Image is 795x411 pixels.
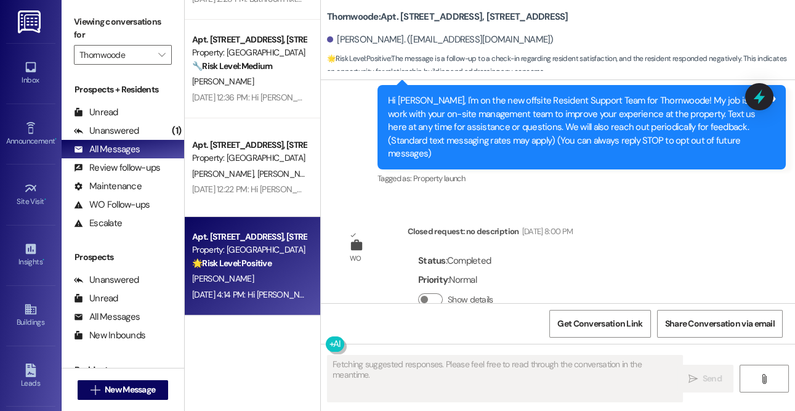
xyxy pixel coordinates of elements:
[327,54,390,63] strong: 🌟 Risk Level: Positive
[418,271,498,290] div: : Normal
[519,225,573,238] div: [DATE] 8:00 PM
[418,274,448,286] b: Priority
[6,299,55,332] a: Buildings
[192,168,257,179] span: [PERSON_NAME]
[327,33,554,46] div: [PERSON_NAME]. ([EMAIL_ADDRESS][DOMAIN_NAME])
[688,374,698,384] i: 
[759,374,769,384] i: 
[74,106,118,119] div: Unread
[557,317,642,330] span: Get Conversation Link
[6,178,55,211] a: Site Visit •
[192,60,272,71] strong: 🔧 Risk Level: Medium
[42,256,44,264] span: •
[192,258,272,269] strong: 🌟 Risk Level: Positive
[192,273,254,284] span: [PERSON_NAME]
[665,317,775,330] span: Share Conversation via email
[55,135,57,144] span: •
[62,364,184,376] div: Residents
[74,217,122,230] div: Escalate
[62,251,184,264] div: Prospects
[350,252,361,265] div: WO
[158,50,165,60] i: 
[192,152,306,165] div: Property: [GEOGRAPHIC_DATA]
[448,293,493,306] label: Show details
[657,310,783,338] button: Share Conversation via email
[192,139,306,152] div: Apt. [STREET_ADDRESS], [STREET_ADDRESS]
[6,360,55,393] a: Leads
[18,10,43,33] img: ResiDesk Logo
[74,124,139,137] div: Unanswered
[105,383,155,396] span: New Message
[257,168,319,179] span: [PERSON_NAME]
[6,57,55,90] a: Inbox
[192,46,306,59] div: Property: [GEOGRAPHIC_DATA]
[408,225,573,242] div: Closed request: no description
[91,385,100,395] i: 
[418,254,446,267] b: Status
[74,198,150,211] div: WO Follow-ups
[327,52,795,79] span: : The message is a follow-up to a check-in regarding resident satisfaction, and the resident resp...
[74,161,160,174] div: Review follow-ups
[6,238,55,272] a: Insights •
[74,329,145,342] div: New Inbounds
[74,292,118,305] div: Unread
[78,380,169,400] button: New Message
[413,173,465,184] span: Property launch
[192,33,306,46] div: Apt. [STREET_ADDRESS], [STREET_ADDRESS]
[44,195,46,204] span: •
[74,143,140,156] div: All Messages
[192,76,254,87] span: [PERSON_NAME]
[328,356,682,402] textarea: Fetching suggested responses. Please feel free to read through the conversation in the meantime.
[74,274,139,287] div: Unanswered
[703,372,722,385] span: Send
[549,310,650,338] button: Get Conversation Link
[62,83,184,96] div: Prospects + Residents
[677,365,734,393] button: Send
[192,243,306,256] div: Property: [GEOGRAPHIC_DATA]
[327,10,568,23] b: Thornwoode: Apt. [STREET_ADDRESS], [STREET_ADDRESS]
[79,45,152,65] input: All communities
[74,12,172,45] label: Viewing conversations for
[192,230,306,243] div: Apt. [STREET_ADDRESS], [STREET_ADDRESS]
[388,94,766,160] div: Hi [PERSON_NAME], I'm on the new offsite Resident Support Team for Thornwoode! My job is to work ...
[74,311,140,324] div: All Messages
[74,180,142,193] div: Maintenance
[169,121,184,140] div: (1)
[377,169,786,187] div: Tagged as:
[418,251,498,271] div: : Completed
